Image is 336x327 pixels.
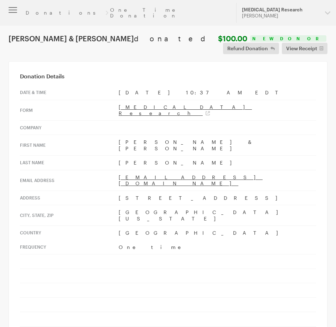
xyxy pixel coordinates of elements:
a: [EMAIL_ADDRESS][DOMAIN_NAME] [119,174,263,187]
td: [GEOGRAPHIC_DATA][US_STATE] [119,205,316,226]
button: [MEDICAL_DATA] Research [PERSON_NAME] [236,3,336,23]
th: Country [20,226,119,240]
th: Email address [20,170,119,191]
th: Form [20,100,119,120]
span: donated [134,34,216,43]
td: One time [119,240,316,254]
a: View Receipt [282,43,328,54]
th: Frequency [20,240,119,254]
td: [PERSON_NAME] & [PERSON_NAME] [119,135,316,156]
a: [MEDICAL_DATA] Research [119,104,252,116]
div: [MEDICAL_DATA] Research [242,7,319,13]
h3: Donation Details [20,73,316,80]
th: First Name [20,135,119,156]
th: City, state, zip [20,205,119,226]
td: [STREET_ADDRESS] [119,191,316,205]
th: Address [20,191,119,205]
div: New Donor [250,35,326,42]
th: Last Name [20,156,119,170]
span: Refund Donation [227,44,268,53]
strong: $100.00 [218,34,247,43]
h1: [PERSON_NAME] & [PERSON_NAME] [9,34,247,43]
span: View Receipt [286,44,317,53]
a: Donations [26,10,103,16]
td: [GEOGRAPHIC_DATA] [119,226,316,240]
th: Date & time [20,85,119,100]
td: [DATE] 10:37 AM EDT [119,85,316,100]
div: [PERSON_NAME] [242,13,319,19]
button: Refund Donation [223,43,279,54]
th: Company [20,120,119,135]
td: [PERSON_NAME] [119,156,316,170]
